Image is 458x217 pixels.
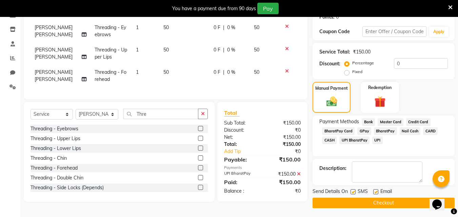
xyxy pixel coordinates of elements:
span: 50 [254,47,259,53]
span: 0 % [227,24,235,31]
span: 50 [254,69,259,75]
div: ₹150.00 [262,155,306,164]
label: Redemption [368,85,392,91]
div: Net: [219,134,262,141]
span: 0 F [214,69,220,76]
div: Threading - Lower Lips [31,145,81,152]
span: BharatPay [374,127,397,135]
div: Sub Total: [219,120,262,127]
div: UPI BharatPay [219,171,262,178]
span: Send Details On [313,188,348,196]
div: ₹150.00 [262,141,306,148]
iframe: chat widget [430,190,451,210]
div: Threading - Eyebrows [31,125,78,132]
span: Nail Cash [400,127,421,135]
span: 50 [163,47,169,53]
div: Description: [319,165,346,172]
span: 0 F [214,24,220,31]
span: 1 [136,69,139,75]
span: UPI BharatPay [339,136,370,144]
div: Service Total: [319,48,350,56]
span: Payment Methods [319,118,359,125]
span: | [223,24,224,31]
label: Fixed [352,69,362,75]
span: CASH [322,136,337,144]
span: | [223,69,224,76]
span: 0 % [227,69,235,76]
span: CARD [423,127,438,135]
span: 50 [254,24,259,30]
div: Threading - Chin [31,155,67,162]
span: 1 [136,24,139,30]
div: Threading - Forehead [31,165,78,172]
span: BharatPay Card [322,127,355,135]
div: Discount: [219,127,262,134]
span: 0 F [214,46,220,53]
button: Pay [257,3,279,14]
a: Add Tip [219,148,270,155]
label: Manual Payment [315,85,348,91]
span: UPI [372,136,383,144]
div: ₹0 [262,127,306,134]
div: Balance : [219,188,262,195]
img: _cash.svg [323,95,340,108]
span: Total [224,109,240,116]
div: ₹0 [262,188,306,195]
img: _gift.svg [371,95,389,109]
div: Threading - Double Chin [31,174,83,181]
span: SMS [358,188,368,196]
div: ₹150.00 [262,134,306,141]
span: 0 % [227,46,235,53]
input: Enter Offer / Coupon Code [362,26,426,37]
span: Threading - Eyebrows [95,24,126,38]
span: | [223,46,224,53]
button: Checkout [313,198,455,208]
span: GPay [357,127,371,135]
span: Bank [362,118,375,126]
span: 1 [136,47,139,53]
input: Search or Scan [123,109,198,119]
div: Points: [319,14,335,21]
div: Discount: [319,60,340,67]
div: ₹150.00 [262,178,306,186]
div: Payable: [219,155,262,164]
label: Percentage [352,60,374,66]
div: You have a payment due from 90 days [172,5,256,12]
span: 50 [163,69,169,75]
div: ₹150.00 [353,48,371,56]
span: Master Card [378,118,403,126]
span: Credit Card [406,118,431,126]
div: Coupon Code [319,28,362,35]
div: Payments [224,165,301,171]
span: 50 [163,24,169,30]
span: Email [380,188,392,196]
div: ₹150.00 [262,171,306,178]
span: Threading - Forehead [95,69,126,82]
div: Threading - Side Locks (Depends) [31,184,104,191]
button: Apply [429,27,449,37]
div: ₹0 [270,148,306,155]
div: Total: [219,141,262,148]
div: Threading - Upper Lips [31,135,80,142]
span: [PERSON_NAME] [PERSON_NAME] [35,47,73,60]
span: [PERSON_NAME] [PERSON_NAME] [35,69,73,82]
span: [PERSON_NAME] [PERSON_NAME] [35,24,73,38]
span: Threading - Upper Lips [95,47,127,60]
div: ₹150.00 [262,120,306,127]
div: Paid: [219,178,262,186]
div: 0 [336,14,339,21]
